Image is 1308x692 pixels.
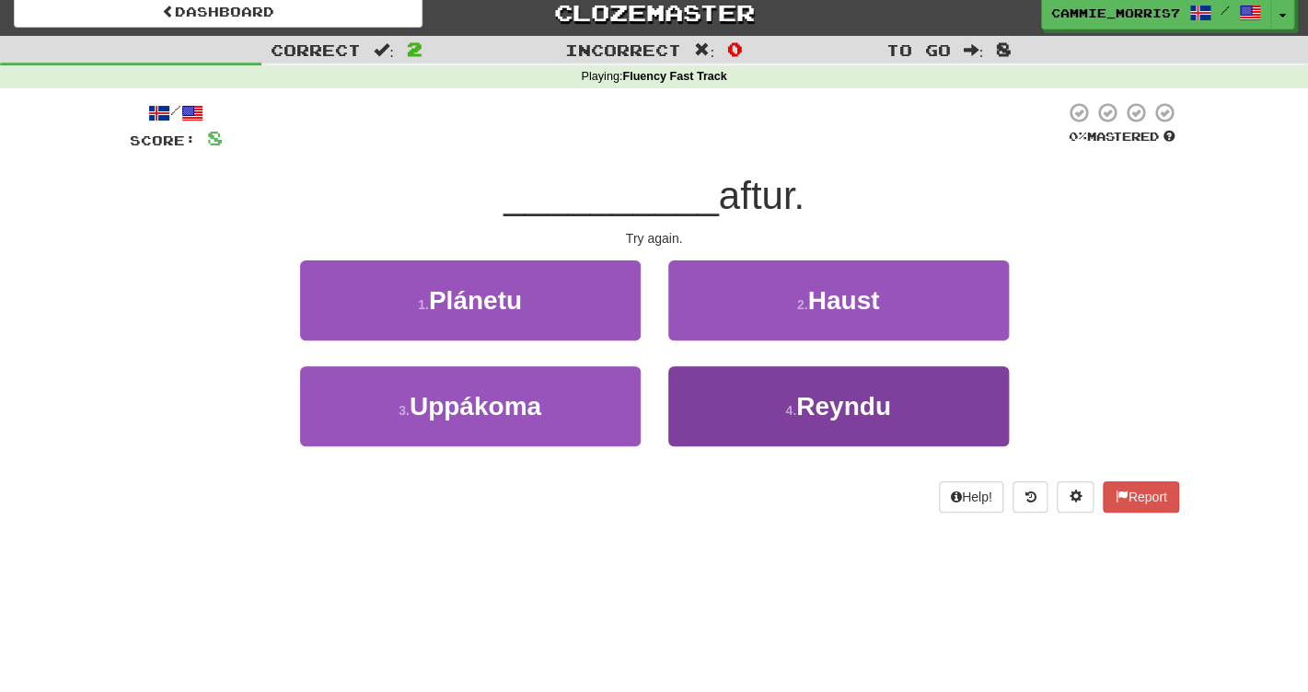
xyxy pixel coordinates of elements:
button: 4.Reyndu [668,366,1009,446]
div: / [130,101,223,124]
small: 1 . [418,297,429,312]
button: Report [1103,481,1178,513]
span: 0 [727,38,743,60]
span: 8 [996,38,1012,60]
span: To go [886,40,950,59]
div: Mastered [1065,129,1179,145]
button: 1.Plánetu [300,260,641,340]
small: 4 . [785,403,796,418]
span: : [963,42,983,58]
div: Try again. [130,229,1179,248]
strong: Fluency Fast Track [622,70,726,83]
span: : [694,42,714,58]
span: cammie_morris7 [1051,5,1180,21]
span: Correct [271,40,361,59]
span: Haust [807,286,879,315]
span: Uppákoma [410,392,541,421]
span: 2 [407,38,422,60]
span: Reyndu [796,392,891,421]
button: Help! [939,481,1004,513]
span: Plánetu [429,286,522,315]
button: 3.Uppákoma [300,366,641,446]
span: Incorrect [565,40,681,59]
button: 2.Haust [668,260,1009,340]
span: Score: [130,133,196,148]
small: 3 . [399,403,410,418]
span: 8 [207,126,223,149]
small: 2 . [797,297,808,312]
button: Round history (alt+y) [1013,481,1048,513]
span: 0 % [1069,129,1087,144]
span: / [1221,4,1230,17]
span: __________ [504,174,719,217]
span: : [374,42,394,58]
span: aftur. [719,174,804,217]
